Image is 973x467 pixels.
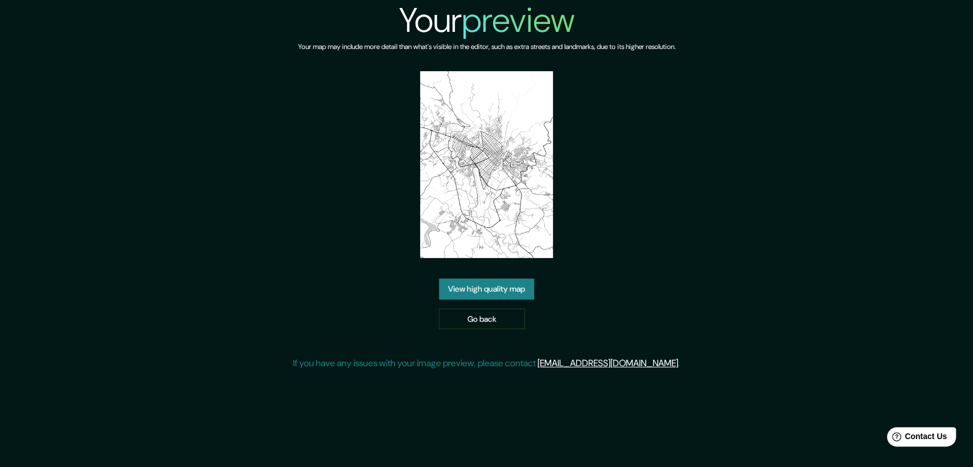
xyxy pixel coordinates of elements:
img: created-map-preview [420,71,552,258]
a: [EMAIL_ADDRESS][DOMAIN_NAME] [538,357,678,369]
a: View high quality map [439,278,534,300]
iframe: Help widget launcher [872,423,960,454]
a: Go back [439,309,525,330]
h6: Your map may include more detail than what's visible in the editor, such as extra streets and lan... [298,41,675,53]
p: If you have any issues with your image preview, please contact . [293,357,680,370]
